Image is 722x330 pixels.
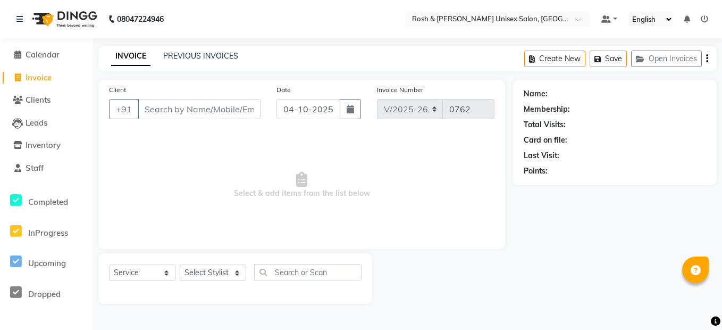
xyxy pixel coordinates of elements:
span: Leads [26,118,47,128]
span: Inventory [26,140,61,150]
span: Invoice [26,72,52,82]
iframe: chat widget [677,287,711,319]
input: Search by Name/Mobile/Email/Code [138,99,261,119]
label: Client [109,85,126,95]
span: InProgress [28,228,68,238]
a: PREVIOUS INVOICES [163,51,238,61]
span: Select & add items from the list below [109,132,494,238]
div: Membership: [524,104,570,115]
button: +91 [109,99,139,119]
input: Search or Scan [254,264,362,280]
a: Leads [3,117,90,129]
button: Save [590,51,627,67]
button: Create New [524,51,585,67]
span: Staff [26,163,44,173]
div: Last Visit: [524,150,559,161]
div: Card on file: [524,135,567,146]
b: 08047224946 [117,4,164,34]
label: Date [276,85,291,95]
span: Completed [28,197,68,207]
a: Calendar [3,49,90,61]
a: Inventory [3,139,90,152]
span: Clients [26,95,51,105]
a: Invoice [3,72,90,84]
div: Name: [524,88,548,100]
span: Upcoming [28,258,66,268]
a: Clients [3,94,90,106]
div: Points: [524,166,548,177]
div: Total Visits: [524,119,566,130]
button: Open Invoices [631,51,702,67]
label: Invoice Number [377,85,423,95]
img: logo [27,4,100,34]
a: Staff [3,162,90,175]
span: Calendar [26,49,60,60]
a: INVOICE [111,47,150,66]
